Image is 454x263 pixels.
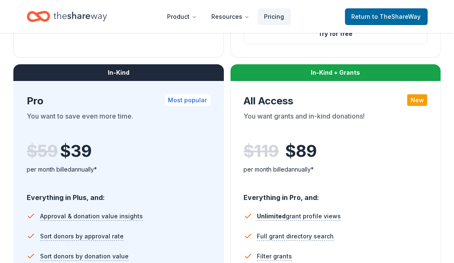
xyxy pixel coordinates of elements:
a: Home [27,7,107,26]
button: Product [161,8,203,25]
span: Unlimited [257,212,286,220]
nav: Main [161,7,291,26]
span: Return [352,12,421,22]
span: $ 39 [60,139,91,163]
span: Full grant directory search [257,231,334,241]
div: In-Kind + Grants [231,64,441,81]
button: Resources [205,8,256,25]
button: Try for free [244,24,427,44]
span: grant profile views [257,212,341,220]
a: Returnto TheShareWay [345,8,428,25]
a: Pricing [258,8,291,25]
span: $ 89 [286,139,317,163]
div: You want to save even more time. [27,111,211,134]
div: per month billed annually* [244,164,428,174]
span: Filter grants [257,251,292,261]
span: Approval & donation value insights [40,211,143,221]
div: In-Kind [13,64,224,81]
span: Sort donors by approval rate [40,231,124,241]
div: All Access [244,94,428,108]
div: New [407,94,427,106]
div: per month billed annually* [27,164,211,174]
div: Everything in Pro, and: [244,185,428,203]
div: Pro [27,94,211,108]
span: to TheShareWay [373,13,421,20]
div: You want grants and in-kind donations! [244,111,428,134]
div: Most popular [165,94,211,106]
div: Everything in Plus, and: [27,185,211,203]
span: Sort donors by donation value [40,251,129,261]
